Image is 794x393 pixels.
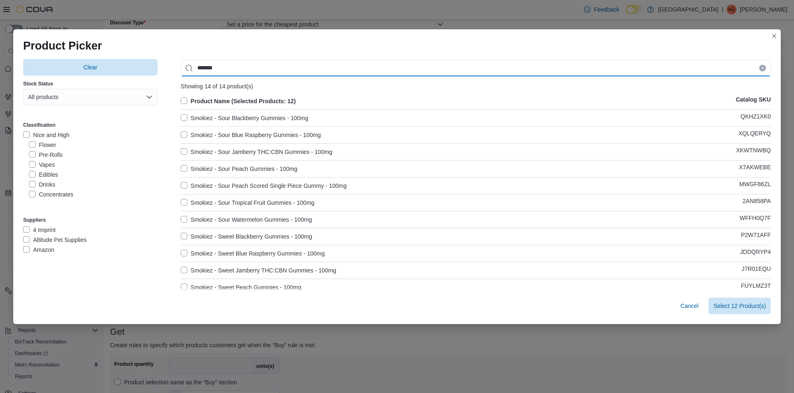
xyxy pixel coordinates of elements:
label: Smokiez - Sour Watermelon Gummies - 100mg [181,215,312,225]
label: Vapes [29,160,55,170]
label: Smokiez - Sweet Jamberry THC:CBN Gummies - 100mg [181,265,336,275]
button: All products [23,89,158,105]
span: Clear [84,63,97,71]
p: X7AKWEBE [739,164,771,174]
button: Select 12 Product(s) [708,298,771,314]
label: Drinks [29,180,55,189]
label: Tinctures [29,199,62,209]
label: Smokiez - Sour Peach Gummies - 100mg [181,164,297,174]
label: 4 Imprint [23,225,55,235]
div: Showing 14 of 14 product(s) [181,83,771,90]
p: 2AN858PA [743,198,771,208]
button: Closes this modal window [769,31,779,41]
label: Amazon [23,245,54,255]
label: Pre-Rolls [29,150,63,160]
p: Catalog SKU [736,96,771,106]
p: MWGF86ZL [739,181,771,191]
label: Altitude Pet Supplies [23,235,86,245]
button: Cancel [677,298,702,314]
p: XQLQERYQ [739,130,771,140]
label: Smokiez - Sweet Blue Raspberry Gummies - 100mg [181,249,325,258]
p: QKHZ1XK0 [741,113,771,123]
p: FUYLMZ3T [741,282,771,292]
label: Suppliers [23,217,46,223]
label: Smokiez - Sweet Peach Gummies - 100mg [181,282,301,292]
label: Product Name (Selected Products: 12) [181,96,296,106]
label: Smokiez - Sour Blackberry Gummies - 100mg [181,113,309,123]
p: J7R01EQU [741,265,771,275]
label: Classification [23,122,55,128]
h1: Product Picker [23,39,102,52]
p: JDDQRYP4 [740,249,771,258]
button: Clear input [759,65,766,71]
input: Use aria labels when no actual label is in use [181,60,771,76]
label: Concentrates [29,189,73,199]
label: Aryloom Hemp [23,255,72,265]
p: WFFH0Q7F [740,215,771,225]
span: Select 12 Product(s) [713,302,766,310]
span: Cancel [681,302,699,310]
label: Smokiez - Sour Tropical Fruit Gummies - 100mg [181,198,315,208]
label: Smokiez - Sour Blue Raspberry Gummies - 100mg [181,130,321,140]
label: Edibles [29,170,58,180]
p: P2W71AFF [741,232,771,241]
button: Clear [23,59,158,76]
label: Smokiez - Sour Peach Scored Single Piece Gummy - 100mg [181,181,347,191]
label: Nice and High [23,130,69,140]
p: XKWTNWBQ [736,147,771,157]
label: Stock Status [23,80,53,87]
label: Smokiez - Sweet Blackberry Gummies - 100mg [181,232,312,241]
label: Smokiez - Sour Jamberry THC:CBN Gummies - 100mg [181,147,332,157]
label: Flower [29,140,56,150]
